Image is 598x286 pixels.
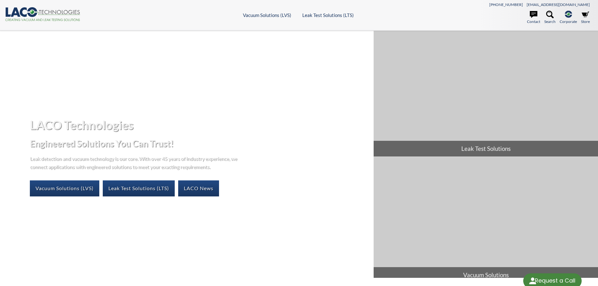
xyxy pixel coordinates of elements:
a: Contact [527,11,540,25]
a: Leak Test Solutions (LTS) [103,180,175,196]
a: Vacuum Solutions (LVS) [243,12,291,18]
p: Leak detection and vacuum technology is our core. With over 45 years of industry experience, we c... [30,154,240,170]
a: LACO News [178,180,219,196]
a: Search [544,11,556,25]
a: Leak Test Solutions [374,31,598,157]
a: [EMAIL_ADDRESS][DOMAIN_NAME] [527,2,590,7]
a: [PHONE_NUMBER] [489,2,523,7]
h2: Engineered Solutions You Can Trust! [30,138,369,149]
a: Leak Test Solutions (LTS) [302,12,354,18]
a: Vacuum Solutions (LVS) [30,180,99,196]
a: Store [581,11,590,25]
a: Vacuum Solutions [374,157,598,283]
span: Vacuum Solutions [374,267,598,283]
h1: LACO Technologies [30,117,369,133]
span: Corporate [560,19,577,25]
img: round button [528,276,538,286]
span: Leak Test Solutions [374,141,598,157]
